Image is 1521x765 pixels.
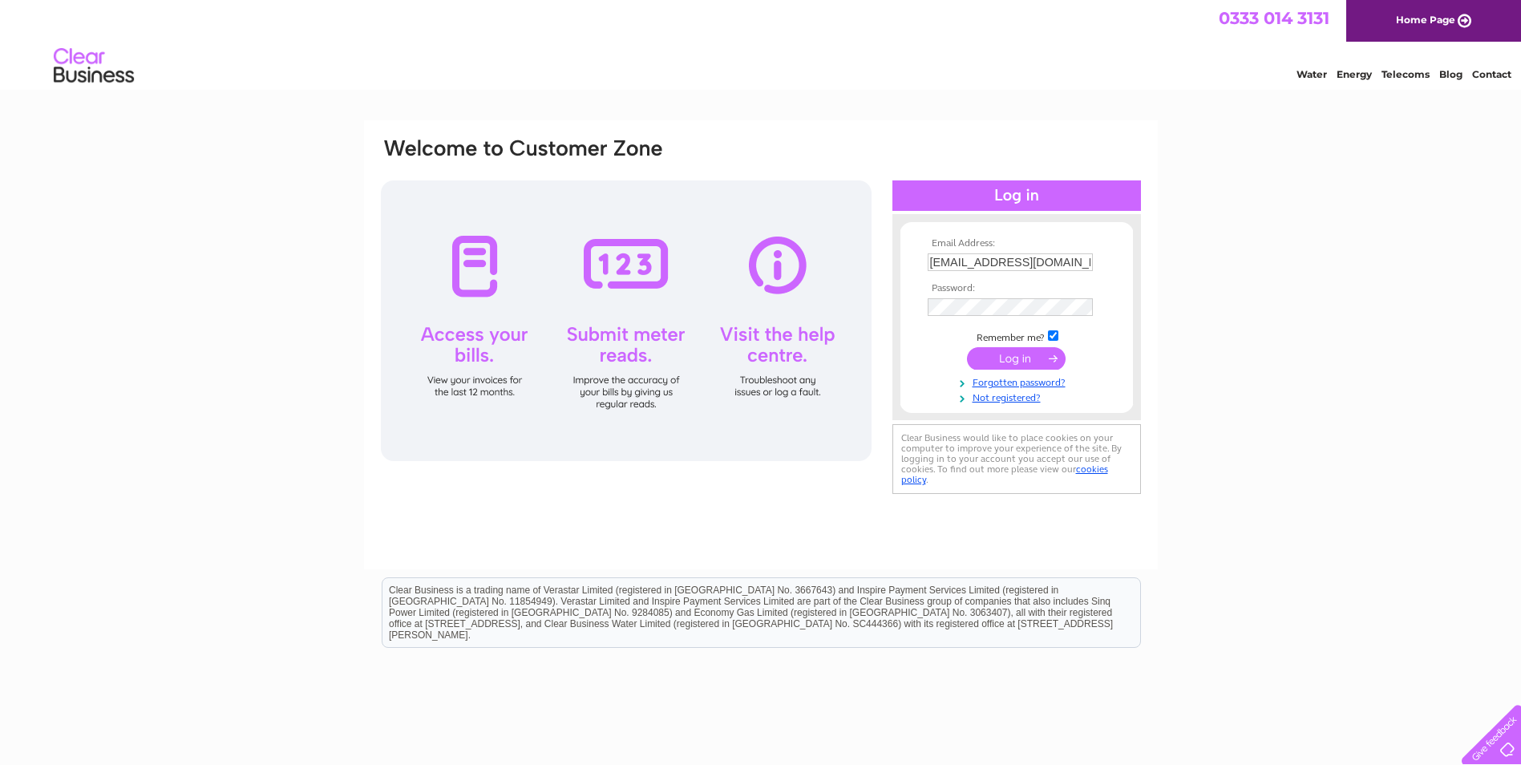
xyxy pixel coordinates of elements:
[892,424,1141,494] div: Clear Business would like to place cookies on your computer to improve your experience of the sit...
[53,42,135,91] img: logo.png
[928,374,1110,389] a: Forgotten password?
[1381,68,1430,80] a: Telecoms
[924,238,1110,249] th: Email Address:
[1439,68,1462,80] a: Blog
[928,389,1110,404] a: Not registered?
[924,328,1110,344] td: Remember me?
[382,9,1140,78] div: Clear Business is a trading name of Verastar Limited (registered in [GEOGRAPHIC_DATA] No. 3667643...
[1296,68,1327,80] a: Water
[1337,68,1372,80] a: Energy
[1219,8,1329,28] a: 0333 014 3131
[901,463,1108,485] a: cookies policy
[1472,68,1511,80] a: Contact
[967,347,1066,370] input: Submit
[924,283,1110,294] th: Password:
